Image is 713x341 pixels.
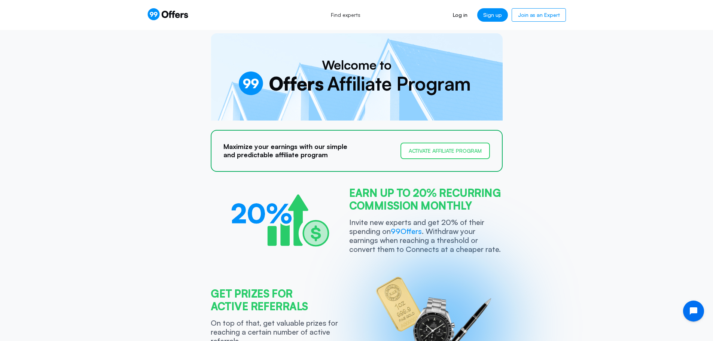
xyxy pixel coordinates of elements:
img: logo [239,71,263,95]
h2: Earn UP TO 20% Recurring commission monthly [349,187,503,218]
a: Find experts [323,7,369,23]
a: Sign up [477,8,508,22]
p: Invite new experts and get 20% of their spending on . Withdraw your earnings when reaching a thre... [349,218,503,254]
span: Offers [269,74,324,93]
span: Affiliate Program [327,74,470,93]
h2: Get prizes for active referrals [211,287,349,319]
span: Welcome to [239,58,475,71]
button: Activate affiliate program [400,143,490,159]
a: Log in [447,8,473,22]
a: Join as an Expert [512,8,566,22]
p: Maximize your earnings with our simple and predictable affiliate program [223,143,357,159]
span: 99Offers [391,226,422,236]
img: Advantages [229,194,329,247]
